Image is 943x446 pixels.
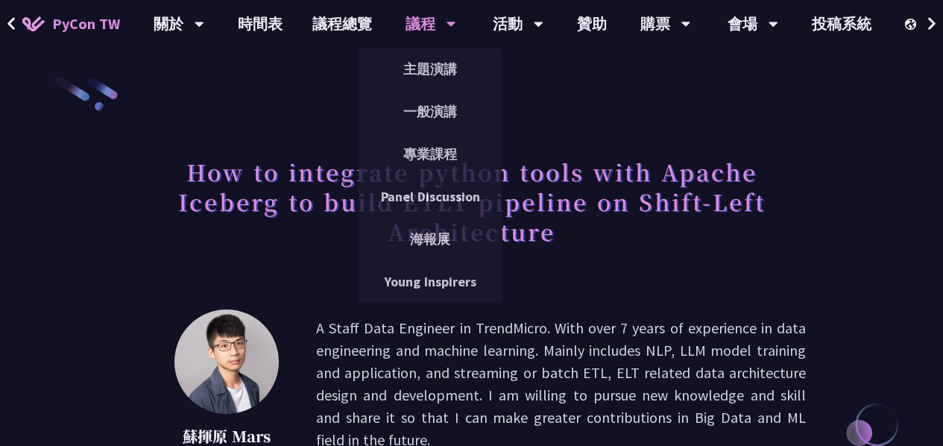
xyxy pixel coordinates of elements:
a: PyCon TW [7,5,135,43]
a: 海報展 [359,222,502,257]
span: PyCon TW [52,13,120,35]
a: 主題演講 [359,51,502,87]
a: 專業課程 [359,136,502,172]
img: Locale Icon [905,19,920,30]
a: Panel Discussion [359,179,502,214]
a: Young Inspirers [359,264,502,299]
h1: How to integrate python tools with Apache Iceberg to build ETLT pipeline on Shift-Left Architecture [137,149,806,254]
img: 蘇揮原 Mars Su [174,310,279,414]
img: Home icon of PyCon TW 2025 [22,16,45,31]
a: 一般演講 [359,94,502,129]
